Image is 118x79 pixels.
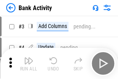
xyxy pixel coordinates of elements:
span: # 4 [19,44,24,51]
div: Add Columns [37,22,68,31]
img: Support [92,5,99,11]
div: pending... [60,45,82,51]
div: pending... [74,24,96,30]
div: Update [37,43,55,52]
img: Back [6,3,15,12]
span: # 3 [19,23,24,30]
div: Bank Activity [19,4,52,12]
img: Settings menu [103,3,112,12]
